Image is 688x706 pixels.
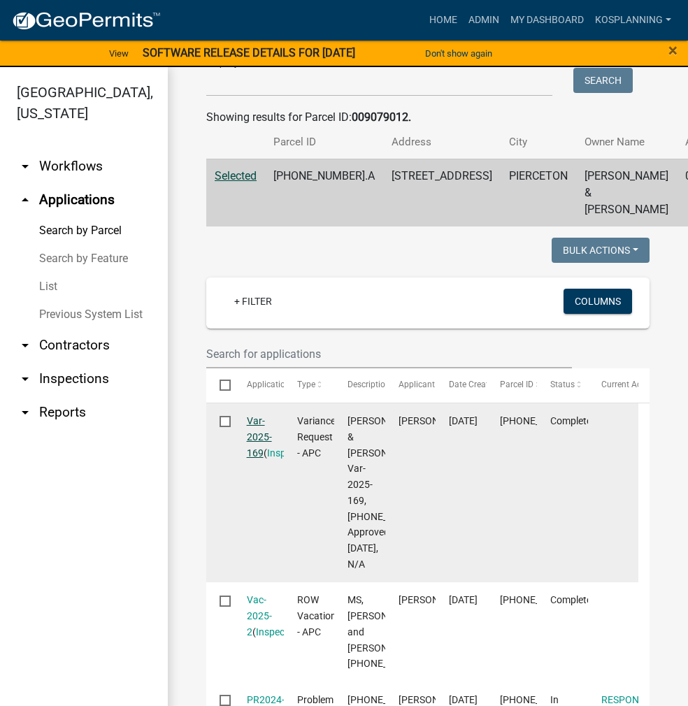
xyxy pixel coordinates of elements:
span: 009-079-012.A [500,594,592,605]
i: arrow_drop_down [17,404,34,421]
datatable-header-cell: Application Number [233,368,283,402]
i: arrow_drop_down [17,337,34,354]
button: Don't show again [420,42,498,65]
datatable-header-cell: Date Created [436,368,486,402]
span: 009-079-012.A [500,415,592,426]
a: Vac-2025-2 [247,594,272,637]
button: Bulk Actions [552,238,650,263]
span: Ryan Craft & Julie Martinez, Var-2025-169, 009-079-012.A, Approved, 07/07/2025, N/A [347,415,441,570]
span: 04/03/2025 [449,594,478,605]
td: PIERCETON [501,159,576,226]
a: Selected [215,169,257,182]
a: Inspections [267,447,317,459]
button: Columns [564,289,632,314]
th: Owner Name [576,126,677,159]
span: Variance Request - APC [297,415,336,459]
span: Applicant [399,380,435,389]
a: + Filter [223,289,283,314]
span: Completed [550,415,597,426]
button: Search [573,68,633,93]
span: Type [297,380,315,389]
a: View [103,42,134,65]
div: Showing results for Parcel ID: [206,109,650,126]
div: ( ) [247,413,271,461]
datatable-header-cell: Description [334,368,385,402]
a: My Dashboard [505,7,589,34]
span: Current Activity [601,380,659,389]
i: arrow_drop_down [17,158,34,175]
td: [PHONE_NUMBER].A [265,159,383,226]
span: Parcel ID [500,380,533,389]
i: arrow_drop_up [17,192,34,208]
span: Matt Sandy [399,594,473,605]
span: MS, Ryan Craft and Julia Martinez, 009-079-012.A [347,594,439,669]
a: Admin [463,7,505,34]
th: Parcel ID [265,126,383,159]
span: Application Number [247,380,323,389]
datatable-header-cell: Applicant [385,368,436,402]
a: Var-2025-169 [247,415,272,459]
datatable-header-cell: Type [284,368,334,402]
span: 06/11/2025 [449,415,478,426]
input: Search for applications [206,340,572,368]
span: Date Created [449,380,498,389]
span: × [668,41,678,60]
button: Close [668,42,678,59]
datatable-header-cell: Status [537,368,587,402]
a: kosplanning [589,7,677,34]
a: Inspections [256,626,306,637]
i: arrow_drop_down [17,370,34,387]
div: ( ) [247,592,271,640]
span: ROW Vacation - APC [297,594,336,637]
td: [PERSON_NAME] & [PERSON_NAME] [576,159,677,226]
th: City [501,126,576,159]
span: 009-079-012.A [500,694,592,705]
datatable-header-cell: Parcel ID [487,368,537,402]
span: 08/09/2024 [449,694,478,705]
th: Address [383,126,501,159]
td: [STREET_ADDRESS] [383,159,501,226]
strong: SOFTWARE RELEASE DETAILS FOR [DATE] [143,46,355,59]
span: Status [550,380,575,389]
span: Completed [550,594,597,605]
span: Amy Troyer [399,415,473,426]
a: Home [424,7,463,34]
span: Description [347,380,390,389]
datatable-header-cell: Current Activity [588,368,638,402]
datatable-header-cell: Select [206,368,233,402]
strong: 009079012. [352,110,411,124]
